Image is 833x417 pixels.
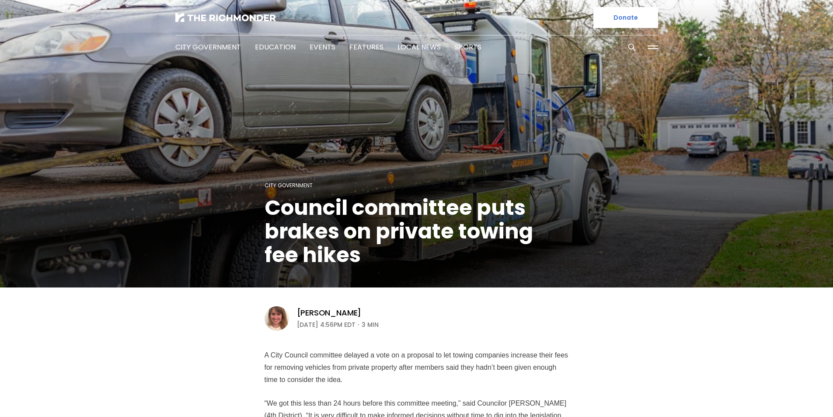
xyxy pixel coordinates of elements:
[175,42,241,52] a: City Government
[593,7,658,28] a: Donate
[362,319,379,330] span: 3 min
[455,42,481,52] a: Sports
[297,319,356,330] time: [DATE] 4:56PM EDT
[255,42,296,52] a: Education
[625,41,638,54] button: Search this site
[175,13,276,22] img: The Richmonder
[349,42,383,52] a: Features
[297,308,362,318] a: [PERSON_NAME]
[310,42,335,52] a: Events
[265,306,289,331] img: Sarah Vogelsong
[397,42,441,52] a: Local News
[265,196,569,267] h1: Council committee puts brakes on private towing fee hikes
[265,182,313,189] a: City Government
[759,374,833,417] iframe: portal-trigger
[265,349,569,386] p: A City Council committee delayed a vote on a proposal to let towing companies increase their fees...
